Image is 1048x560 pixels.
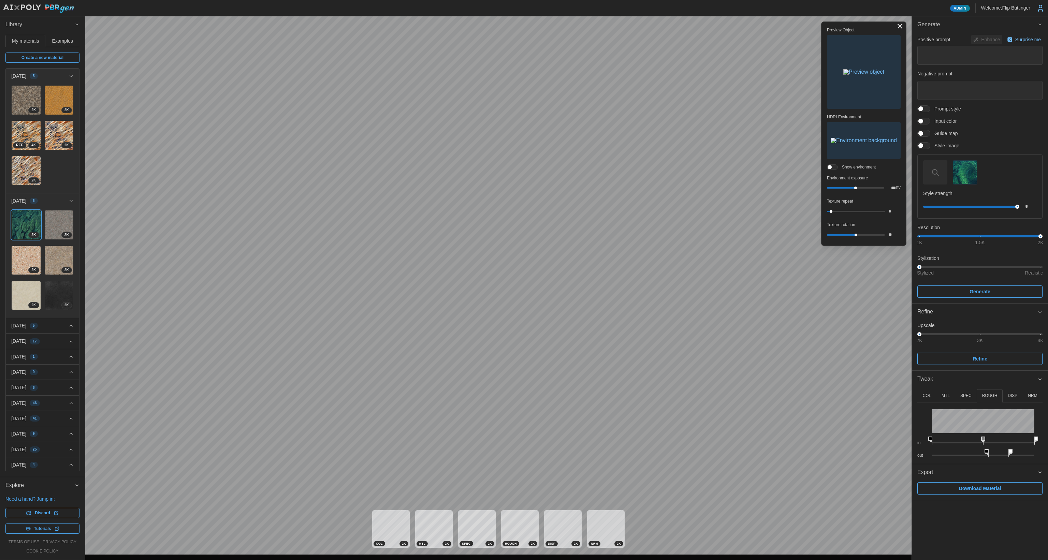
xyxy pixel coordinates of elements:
[917,70,1043,77] p: Negative prompt
[917,453,927,458] p: out
[6,69,79,84] button: [DATE]5
[33,198,35,204] span: 6
[445,541,449,546] span: 2 K
[896,186,901,190] p: EV
[11,156,41,186] a: gWIIWLiPny4KzJRSitOk2K
[33,400,37,406] span: 46
[5,496,79,502] p: Need a hand? Jump in:
[11,446,26,453] p: [DATE]
[930,105,961,112] span: Prompt style
[11,461,26,468] p: [DATE]
[31,232,36,238] span: 2 K
[9,539,39,545] a: terms of use
[11,73,26,79] p: [DATE]
[6,442,79,457] button: [DATE]25
[831,138,897,143] img: Environment background
[6,380,79,395] button: [DATE]6
[6,457,79,472] button: [DATE]4
[1005,35,1043,44] button: Surprise me
[11,281,41,310] a: 7sENxEq2gLu7pDuC7SsC2K
[11,353,26,360] p: [DATE]
[33,416,37,421] span: 41
[12,156,41,185] img: gWIIWLiPny4KzJRSitOk
[11,430,26,437] p: [DATE]
[43,539,76,545] a: privacy policy
[64,267,69,273] span: 2 K
[912,304,1048,320] button: Refine
[917,353,1043,365] button: Refine
[982,393,998,399] p: ROUGH
[11,400,26,407] p: [DATE]
[33,369,35,375] span: 9
[5,477,74,494] span: Explore
[31,107,36,113] span: 2 K
[827,35,901,109] button: Preview object
[917,440,927,446] p: in
[574,541,578,546] span: 2 K
[6,411,79,426] button: [DATE]41
[12,281,41,310] img: 7sENxEq2gLu7pDuC7SsC
[64,232,69,238] span: 2 K
[591,541,598,546] span: NRM
[917,371,1037,387] span: Tweak
[33,447,37,452] span: 25
[45,210,74,239] img: XBBFctN6lXyMwiGjTy17
[12,246,41,275] img: cXgLO4Jucd9EMr2rwMzK
[930,118,957,124] span: Input color
[31,178,36,183] span: 2 K
[419,541,425,546] span: MTL
[26,548,58,554] a: cookie policy
[617,541,621,546] span: 2 K
[11,197,26,204] p: [DATE]
[11,85,41,115] a: EcHYwqaOsJT3mts6o8Ym2K
[923,190,1037,197] p: Style strength
[6,84,79,193] div: [DATE]5
[6,426,79,441] button: [DATE]9
[922,393,931,399] p: COL
[970,286,990,297] span: Generate
[912,33,1048,304] div: Generate
[505,541,517,546] span: ROUGH
[838,164,876,170] span: Show environment
[5,524,79,534] a: Tutorials
[981,4,1030,11] p: Welcome, Flip Buttinger
[44,210,74,240] a: XBBFctN6lXyMwiGjTy172K
[33,431,35,437] span: 9
[64,143,69,148] span: 2 K
[6,334,79,349] button: [DATE]17
[912,371,1048,387] button: Tweak
[21,53,63,62] span: Create a new material
[64,303,69,308] span: 2 K
[973,353,987,365] span: Refine
[5,53,79,63] a: Create a new material
[45,86,74,115] img: MYaLyxJlGoCt3Uzxhhjk
[45,121,74,150] img: DHLGa0otKoUrft0Ectaf
[1008,393,1017,399] p: DISP
[31,143,36,148] span: 4 K
[917,255,1043,262] p: Stylization
[912,481,1048,500] div: Export
[12,210,41,239] img: OGYT541PfsQSIKCX4Rz8
[31,267,36,273] span: 2 K
[960,393,972,399] p: SPEC
[12,39,39,43] span: My materials
[45,246,74,275] img: hIpiyn8WCkpY4hK1sbzk
[376,541,383,546] span: COL
[531,541,535,546] span: 2 K
[827,175,901,181] p: Environment exposure
[917,308,1037,316] div: Refine
[12,121,41,150] img: VTyxdZshsfyKDEuVOXuf
[33,385,35,390] span: 6
[917,482,1043,495] button: Download Material
[44,246,74,275] a: hIpiyn8WCkpY4hK1sbzk2K
[33,323,35,328] span: 5
[11,369,26,375] p: [DATE]
[827,198,901,204] p: Texture repeat
[917,224,1043,231] p: Resolution
[11,246,41,275] a: cXgLO4Jucd9EMr2rwMzK2K
[912,464,1048,481] button: Export
[912,387,1048,463] div: Tweak
[12,86,41,115] img: EcHYwqaOsJT3mts6o8Ym
[52,39,73,43] span: Examples
[1028,393,1037,399] p: NRM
